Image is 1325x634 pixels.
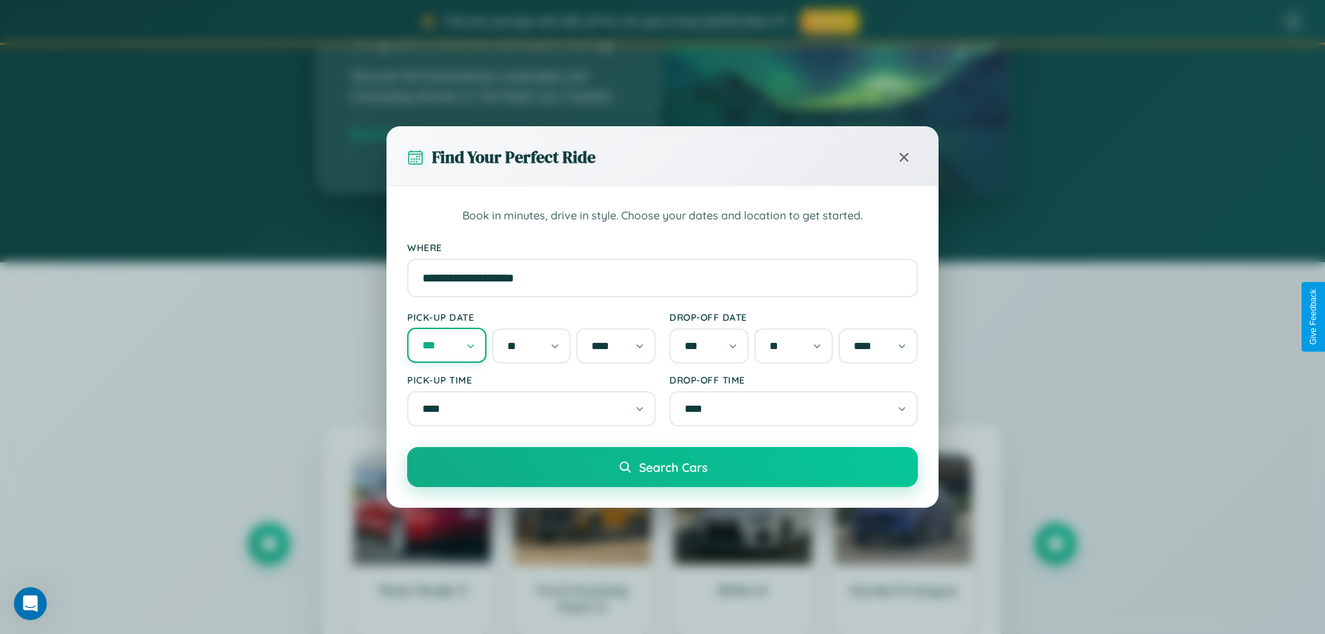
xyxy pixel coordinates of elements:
h3: Find Your Perfect Ride [432,146,596,168]
label: Pick-up Time [407,374,656,386]
p: Book in minutes, drive in style. Choose your dates and location to get started. [407,207,918,225]
button: Search Cars [407,447,918,487]
span: Search Cars [639,459,707,475]
label: Where [407,241,918,253]
label: Drop-off Time [669,374,918,386]
label: Pick-up Date [407,311,656,323]
label: Drop-off Date [669,311,918,323]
